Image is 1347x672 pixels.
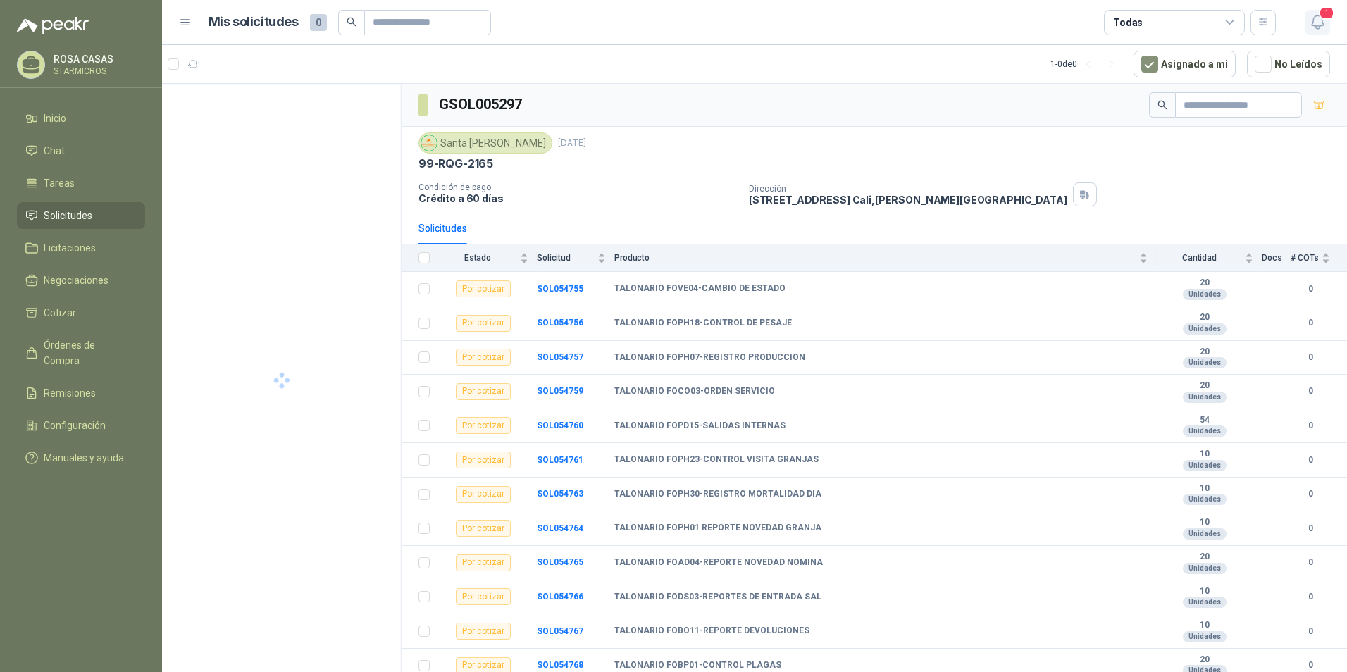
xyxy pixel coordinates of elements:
[537,523,583,533] b: SOL054764
[1291,316,1330,330] b: 0
[17,299,145,326] a: Cotizar
[44,385,96,401] span: Remisiones
[1156,654,1253,666] b: 20
[1156,483,1253,494] b: 10
[1156,552,1253,563] b: 20
[438,244,537,272] th: Estado
[614,421,786,432] b: TALONARIO FOPD15-SALIDAS INTERNAS
[17,267,145,294] a: Negociaciones
[614,244,1156,272] th: Producto
[749,184,1067,194] p: Dirección
[418,182,738,192] p: Condición de pago
[614,523,821,534] b: TALONARIO FOPH01 REPORTE NOVEDAD GRANJA
[1183,597,1227,608] div: Unidades
[456,588,511,605] div: Por cotizar
[17,137,145,164] a: Chat
[44,418,106,433] span: Configuración
[1247,51,1330,77] button: No Leídos
[1183,392,1227,403] div: Unidades
[1291,351,1330,364] b: 0
[1291,659,1330,672] b: 0
[1050,53,1122,75] div: 1 - 0 de 0
[17,412,145,439] a: Configuración
[1183,563,1227,574] div: Unidades
[1291,253,1319,263] span: # COTs
[1291,487,1330,501] b: 0
[456,623,511,640] div: Por cotizar
[17,332,145,374] a: Órdenes de Compra
[1183,357,1227,368] div: Unidades
[44,450,124,466] span: Manuales y ayuda
[1291,385,1330,398] b: 0
[17,202,145,229] a: Solicitudes
[1291,282,1330,296] b: 0
[537,557,583,567] a: SOL054765
[749,194,1067,206] p: [STREET_ADDRESS] Cali , [PERSON_NAME][GEOGRAPHIC_DATA]
[537,244,614,272] th: Solicitud
[537,489,583,499] a: SOL054763
[1183,425,1227,437] div: Unidades
[17,105,145,132] a: Inicio
[1156,253,1242,263] span: Cantidad
[418,192,738,204] p: Crédito a 60 días
[1156,517,1253,528] b: 10
[1183,631,1227,642] div: Unidades
[310,14,327,31] span: 0
[44,305,76,321] span: Cotizar
[44,273,108,288] span: Negociaciones
[456,349,511,366] div: Por cotizar
[347,17,356,27] span: search
[537,352,583,362] a: SOL054757
[439,94,524,116] h3: GSOL005297
[537,386,583,396] a: SOL054759
[17,170,145,197] a: Tareas
[421,135,437,151] img: Company Logo
[44,240,96,256] span: Licitaciones
[1134,51,1236,77] button: Asignado a mi
[537,592,583,602] a: SOL054766
[456,452,511,468] div: Por cotizar
[1291,522,1330,535] b: 0
[1291,419,1330,433] b: 0
[456,315,511,332] div: Por cotizar
[1291,244,1347,272] th: # COTs
[558,137,586,150] p: [DATE]
[614,253,1136,263] span: Producto
[1156,620,1253,631] b: 10
[44,337,132,368] span: Órdenes de Compra
[418,156,493,171] p: 99-RQG-2165
[614,318,792,329] b: TALONARIO FOPH18-CONTROL DE PESAJE
[1157,100,1167,110] span: search
[537,253,595,263] span: Solicitud
[209,12,299,32] h1: Mis solicitudes
[1291,556,1330,569] b: 0
[1183,323,1227,335] div: Unidades
[614,454,819,466] b: TALONARIO FOPH23-CONTROL VISITA GRANJAS
[456,486,511,503] div: Por cotizar
[537,421,583,430] a: SOL054760
[1183,528,1227,540] div: Unidades
[537,318,583,328] a: SOL054756
[438,253,517,263] span: Estado
[456,280,511,297] div: Por cotizar
[1156,586,1253,597] b: 10
[537,626,583,636] a: SOL054767
[537,455,583,465] a: SOL054761
[537,284,583,294] b: SOL054755
[1113,15,1143,30] div: Todas
[1156,312,1253,323] b: 20
[17,17,89,34] img: Logo peakr
[614,557,823,568] b: TALONARIO FOAD04-REPORTE NOVEDAD NOMINA
[1291,625,1330,638] b: 0
[44,143,65,158] span: Chat
[1183,289,1227,300] div: Unidades
[1262,244,1291,272] th: Docs
[1156,347,1253,358] b: 20
[418,220,467,236] div: Solicitudes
